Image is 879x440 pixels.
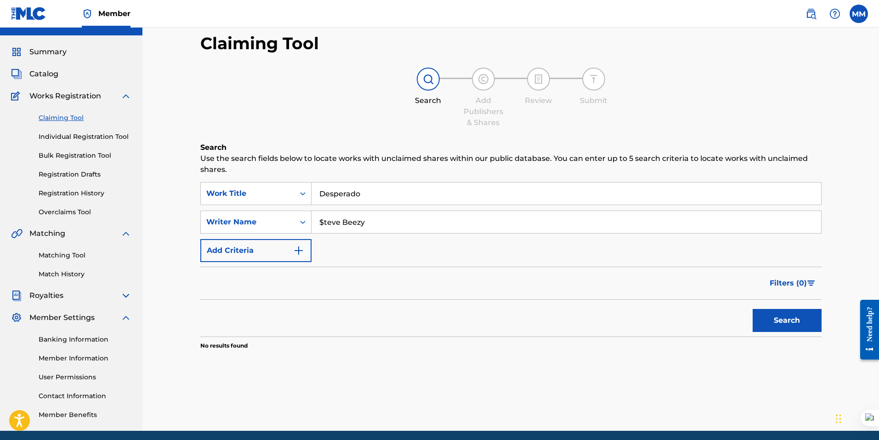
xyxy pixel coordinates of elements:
a: Banking Information [39,335,131,344]
div: Search [405,95,451,106]
div: Submit [571,95,617,106]
span: Matching [29,228,65,239]
a: CatalogCatalog [11,69,58,80]
div: User Menu [850,5,868,23]
h6: Search [200,142,822,153]
div: Drag [836,405,841,433]
span: Works Registration [29,91,101,102]
img: Catalog [11,69,22,80]
img: expand [120,312,131,323]
img: step indicator icon for Review [533,74,544,85]
img: help [829,8,840,19]
a: Registration Drafts [39,170,131,179]
a: SummarySummary [11,46,67,57]
iframe: Resource Center [853,292,879,366]
a: Registration History [39,189,131,198]
button: Search [753,309,822,332]
img: filter [807,280,815,286]
img: Top Rightsholder [82,8,93,19]
div: Review [516,95,561,106]
iframe: Chat Widget [833,396,879,440]
img: MLC Logo [11,7,46,20]
div: Writer Name [206,217,289,228]
a: Claiming Tool [39,113,131,123]
img: Summary [11,46,22,57]
h2: Claiming Tool [200,33,319,54]
form: Search Form [200,182,822,337]
div: Add Publishers & Shares [460,95,506,128]
button: Add Criteria [200,239,312,262]
img: 9d2ae6d4665cec9f34b9.svg [293,245,304,256]
img: Member Settings [11,312,22,323]
img: step indicator icon for Submit [588,74,599,85]
span: Summary [29,46,67,57]
img: step indicator icon for Search [423,74,434,85]
span: Catalog [29,69,58,80]
span: Royalties [29,290,63,301]
img: expand [120,91,131,102]
div: Work Title [206,188,289,199]
span: Filters ( 0 ) [770,278,807,289]
a: Individual Registration Tool [39,132,131,142]
img: step indicator icon for Add Publishers & Shares [478,74,489,85]
span: Member Settings [29,312,95,323]
img: search [805,8,817,19]
p: No results found [200,342,248,350]
a: Member Information [39,354,131,363]
p: Use the search fields below to locate works with unclaimed shares within our public database. You... [200,153,822,175]
a: Match History [39,269,131,279]
a: Contact Information [39,391,131,401]
img: Royalties [11,290,22,301]
a: Overclaims Tool [39,207,131,217]
a: User Permissions [39,372,131,382]
button: Filters (0) [764,272,822,295]
a: Public Search [802,5,820,23]
a: Matching Tool [39,251,131,260]
a: Bulk Registration Tool [39,151,131,160]
img: Works Registration [11,91,23,102]
img: Matching [11,228,23,239]
img: expand [120,290,131,301]
a: Member Benefits [39,410,131,420]
span: Member [98,8,130,19]
div: Help [826,5,844,23]
img: expand [120,228,131,239]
